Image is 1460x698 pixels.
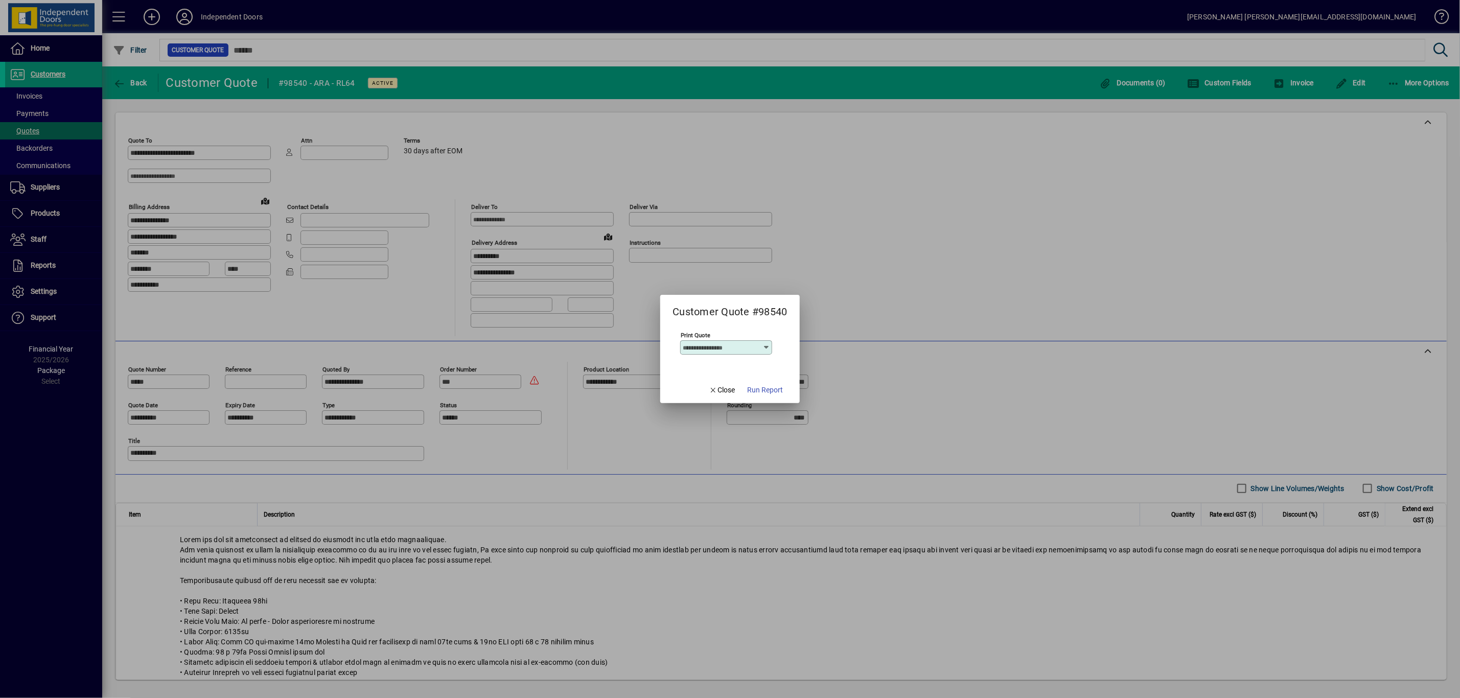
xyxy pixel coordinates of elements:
button: Run Report [744,381,787,399]
h2: Customer Quote #98540 [660,295,799,320]
span: Run Report [748,385,783,395]
button: Close [705,381,739,399]
mat-label: Print Quote [681,332,710,339]
span: Close [709,385,735,395]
